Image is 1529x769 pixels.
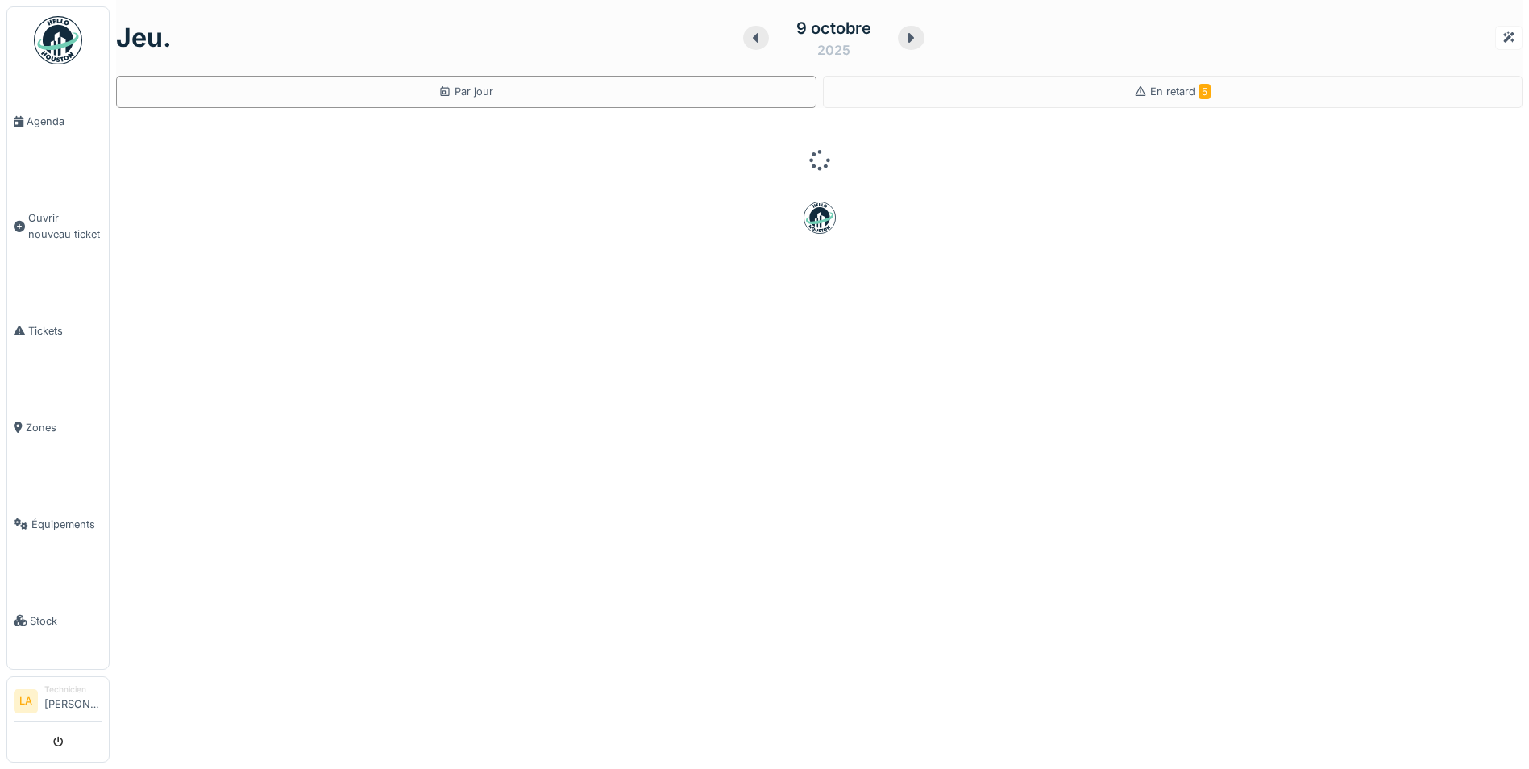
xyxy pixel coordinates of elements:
a: Ouvrir nouveau ticket [7,170,109,282]
h1: jeu. [116,23,172,53]
span: Équipements [31,517,102,532]
a: LA Technicien[PERSON_NAME] [14,684,102,722]
a: Équipements [7,476,109,572]
a: Stock [7,572,109,669]
span: Stock [30,613,102,629]
div: Par jour [438,84,493,99]
span: En retard [1150,85,1211,98]
a: Tickets [7,282,109,379]
span: Agenda [27,114,102,129]
a: Agenda [7,73,109,170]
span: Zones [26,420,102,435]
li: LA [14,689,38,713]
div: Technicien [44,684,102,696]
div: 9 octobre [796,16,871,40]
div: 2025 [817,40,850,60]
img: Badge_color-CXgf-gQk.svg [34,16,82,64]
span: Tickets [28,323,102,339]
a: Zones [7,379,109,476]
li: [PERSON_NAME] [44,684,102,718]
span: Ouvrir nouveau ticket [28,210,102,241]
img: badge-BVDL4wpA.svg [804,202,836,234]
span: 5 [1199,84,1211,99]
